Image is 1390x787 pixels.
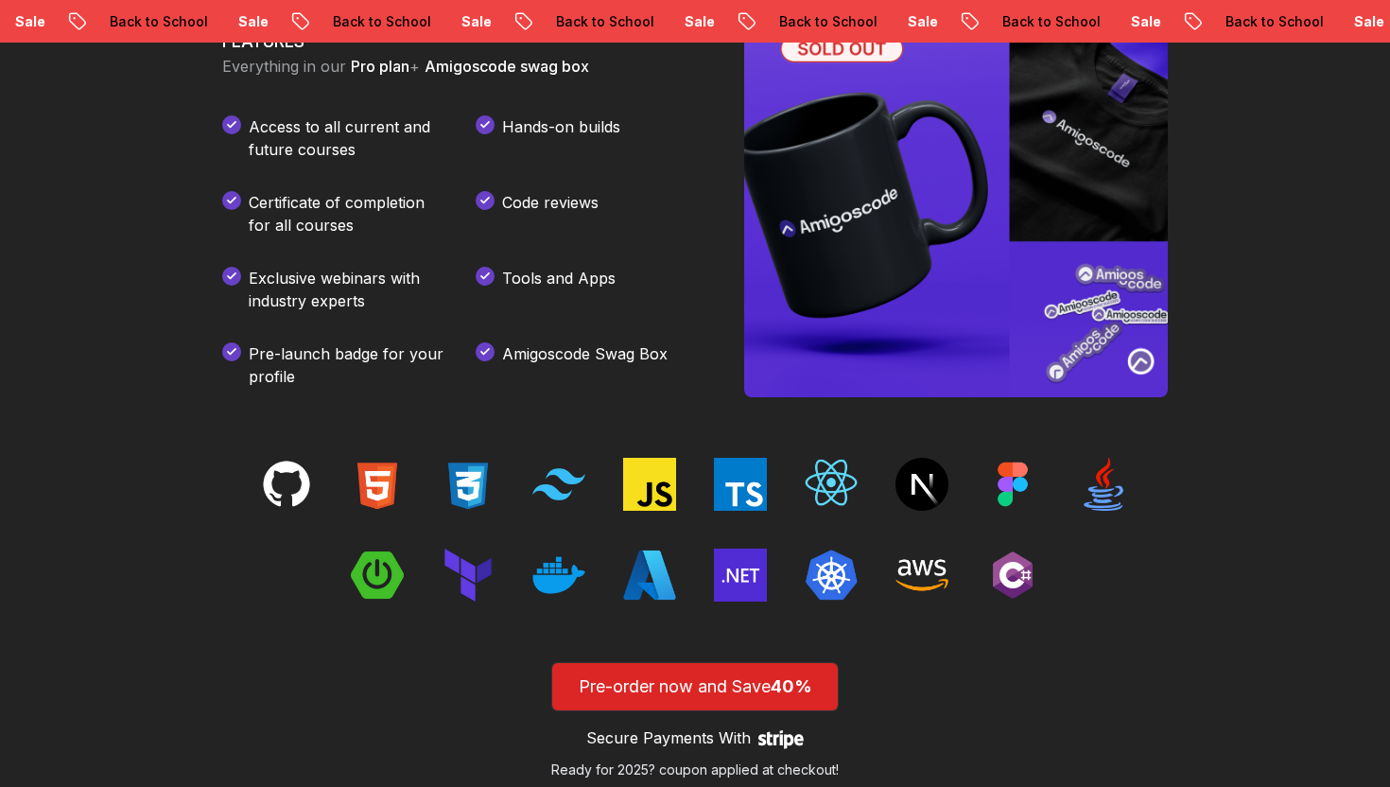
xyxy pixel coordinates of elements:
[442,458,495,511] img: techs tacks
[502,267,616,312] p: Tools and Apps
[1209,12,1338,31] p: Back to School
[805,458,858,511] img: techs tacks
[986,458,1039,511] img: techs tacks
[425,57,589,76] span: Amigoscode swag box
[249,267,445,312] p: Exclusive webinars with industry experts
[892,12,952,31] p: Sale
[249,342,445,388] p: Pre-launch badge for your profile
[714,549,767,602] img: techs tacks
[623,549,676,602] img: techs tacks
[442,549,495,602] img: techs tacks
[1077,458,1130,511] img: techs tacks
[540,12,669,31] p: Back to School
[502,191,599,236] p: Code reviews
[222,55,699,78] p: Everything in our +
[532,549,585,602] img: techs tacks
[249,115,445,161] p: Access to all current and future courses
[222,12,283,31] p: Sale
[249,191,445,236] p: Certificate of completion for all courses
[586,726,751,749] p: Secure Payments With
[502,115,620,161] p: Hands-on builds
[574,673,816,700] p: Pre-order now and Save
[623,458,676,511] img: techs tacks
[895,549,948,602] img: techs tacks
[351,549,404,602] img: techs tacks
[744,19,1168,397] img: Amigoscode SwagBox
[669,12,729,31] p: Sale
[1115,12,1175,31] p: Sale
[771,676,812,696] span: 40%
[714,458,767,511] img: techs tacks
[532,458,585,511] img: techs tacks
[351,458,404,511] img: techs tacks
[351,57,409,76] span: Pro plan
[502,342,668,388] p: Amigoscode Swag Box
[260,458,313,511] img: techs tacks
[551,761,839,779] p: Ready for 2025? coupon applied at checkout!
[763,12,892,31] p: Back to School
[986,549,1039,602] img: techs tacks
[445,12,506,31] p: Sale
[895,458,948,511] img: techs tacks
[94,12,222,31] p: Back to School
[551,662,839,779] button: Pre-order now and Save40%Secure Payments WithReady for 2025? coupon applied at checkout!
[986,12,1115,31] p: Back to School
[317,12,445,31] p: Back to School
[805,549,858,602] img: techs tacks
